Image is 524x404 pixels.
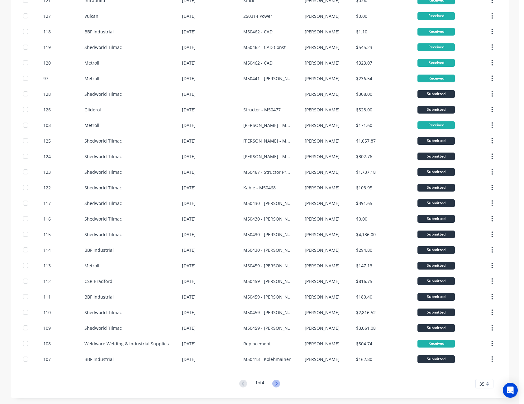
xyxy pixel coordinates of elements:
div: [DATE] [182,200,196,207]
div: M50462 - CAD Const [243,44,286,51]
div: 116 [43,216,51,222]
div: $294.80 [356,247,372,253]
div: M50459 - [PERSON_NAME] [243,278,292,285]
div: 127 [43,13,51,19]
div: [PERSON_NAME] [305,309,340,316]
div: Shedworld Tilmac [84,138,122,144]
div: [DATE] [182,44,196,51]
div: 113 [43,262,51,269]
div: [DATE] [182,325,196,331]
div: 250314 Power [243,13,272,19]
div: [PERSON_NAME] [305,278,340,285]
div: Submitted [417,106,455,114]
div: Shedworld Tilmac [84,91,122,97]
div: 110 [43,309,51,316]
div: [PERSON_NAME] [305,60,340,66]
div: Received [417,28,455,36]
div: 97 [43,75,48,82]
div: $162.80 [356,356,372,363]
div: [PERSON_NAME] [305,216,340,222]
div: $816.75 [356,278,372,285]
div: 123 [43,169,51,175]
div: [PERSON_NAME] [305,184,340,191]
div: $302.76 [356,153,372,160]
div: Shedworld Tilmac [84,153,122,160]
div: 117 [43,200,51,207]
div: Submitted [417,293,455,301]
div: [PERSON_NAME] [305,340,340,347]
div: Received [417,59,455,67]
div: [DATE] [182,169,196,175]
div: Submitted [417,153,455,160]
div: [PERSON_NAME] [305,13,340,19]
div: M50413 - Kolehmainen [243,356,292,363]
div: 111 [43,294,51,300]
div: [DATE] [182,309,196,316]
div: Metroll [84,75,99,82]
div: 112 [43,278,51,285]
div: BBF Industrial [84,247,114,253]
div: [DATE] [182,28,196,35]
div: 107 [43,356,51,363]
div: M50459 - [PERSON_NAME] [243,325,292,331]
div: [DATE] [182,216,196,222]
div: Submitted [417,168,455,176]
div: $528.00 [356,106,372,113]
div: 109 [43,325,51,331]
span: 35 [479,381,484,387]
div: $1.10 [356,28,367,35]
div: [PERSON_NAME] [305,356,340,363]
div: [PERSON_NAME] - M50470 [243,153,292,160]
div: [PERSON_NAME] [305,153,340,160]
div: $0.00 [356,13,367,19]
div: [PERSON_NAME] [305,325,340,331]
div: 125 [43,138,51,144]
div: M50462 - CAD [243,28,273,35]
div: M50441 - [PERSON_NAME] [243,75,292,82]
div: Shedworld Tilmac [84,184,122,191]
div: 119 [43,44,51,51]
div: [DATE] [182,91,196,97]
div: CSR Bradford [84,278,112,285]
div: Shedworld Tilmac [84,231,122,238]
div: [DATE] [182,356,196,363]
div: 108 [43,340,51,347]
div: Submitted [417,215,455,223]
div: M50430 - [PERSON_NAME] [243,247,292,253]
div: Submitted [417,137,455,145]
div: BBF Industrial [84,294,114,300]
div: Submitted [417,246,455,254]
div: Submitted [417,90,455,98]
div: M50462 - CAD [243,60,273,66]
div: [DATE] [182,294,196,300]
div: [PERSON_NAME] [305,91,340,97]
div: $308.00 [356,91,372,97]
div: [DATE] [182,247,196,253]
div: [PERSON_NAME] [305,231,340,238]
div: M50467 - Structor Projects [243,169,292,175]
div: M50459 - [PERSON_NAME] [243,309,292,316]
div: Submitted [417,355,455,363]
div: M50430 - [PERSON_NAME] [243,216,292,222]
div: $545.23 [356,44,372,51]
div: [PERSON_NAME] [305,28,340,35]
div: Structor - M50477 [243,106,281,113]
div: 115 [43,231,51,238]
div: [PERSON_NAME] [305,138,340,144]
div: Shedworld Tilmac [84,309,122,316]
div: Received [417,340,455,348]
div: [PERSON_NAME] [305,294,340,300]
div: [PERSON_NAME] [305,122,340,129]
div: $180.40 [356,294,372,300]
div: Submitted [417,262,455,270]
div: $1,057.87 [356,138,376,144]
div: 122 [43,184,51,191]
div: Metroll [84,122,99,129]
div: Open Intercom Messenger [503,383,518,398]
div: Shedworld Tilmac [84,44,122,51]
div: $4,136.00 [356,231,376,238]
div: [DATE] [182,340,196,347]
div: [PERSON_NAME] - M50470 [243,138,292,144]
div: Submitted [417,277,455,285]
div: Kable - M50468 [243,184,276,191]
